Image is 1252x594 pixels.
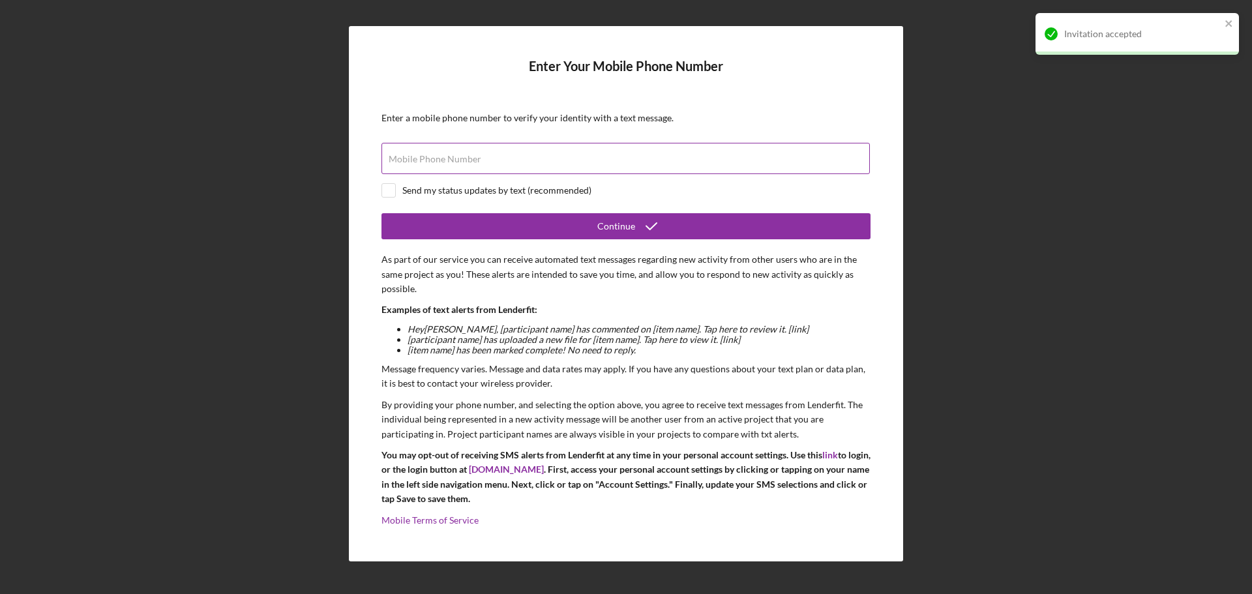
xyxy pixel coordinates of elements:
[381,303,871,317] p: Examples of text alerts from Lenderfit:
[402,185,591,196] div: Send my status updates by text (recommended)
[469,464,544,475] a: [DOMAIN_NAME]
[408,334,871,345] li: [participant name] has uploaded a new file for [item name]. Tap here to view it. [link]
[1225,18,1234,31] button: close
[822,449,838,460] a: link
[597,213,635,239] div: Continue
[381,213,871,239] button: Continue
[408,345,871,355] li: [item name] has been marked complete! No need to reply.
[381,362,871,391] p: Message frequency varies. Message and data rates may apply. If you have any questions about your ...
[408,324,871,334] li: Hey [PERSON_NAME] , [participant name] has commented on [item name]. Tap here to review it. [link]
[389,154,481,164] label: Mobile Phone Number
[381,398,871,441] p: By providing your phone number, and selecting the option above, you agree to receive text message...
[381,59,871,93] h4: Enter Your Mobile Phone Number
[381,448,871,507] p: You may opt-out of receiving SMS alerts from Lenderfit at any time in your personal account setti...
[381,514,479,526] a: Mobile Terms of Service
[381,113,871,123] div: Enter a mobile phone number to verify your identity with a text message.
[1064,29,1221,39] div: Invitation accepted
[381,252,871,296] p: As part of our service you can receive automated text messages regarding new activity from other ...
